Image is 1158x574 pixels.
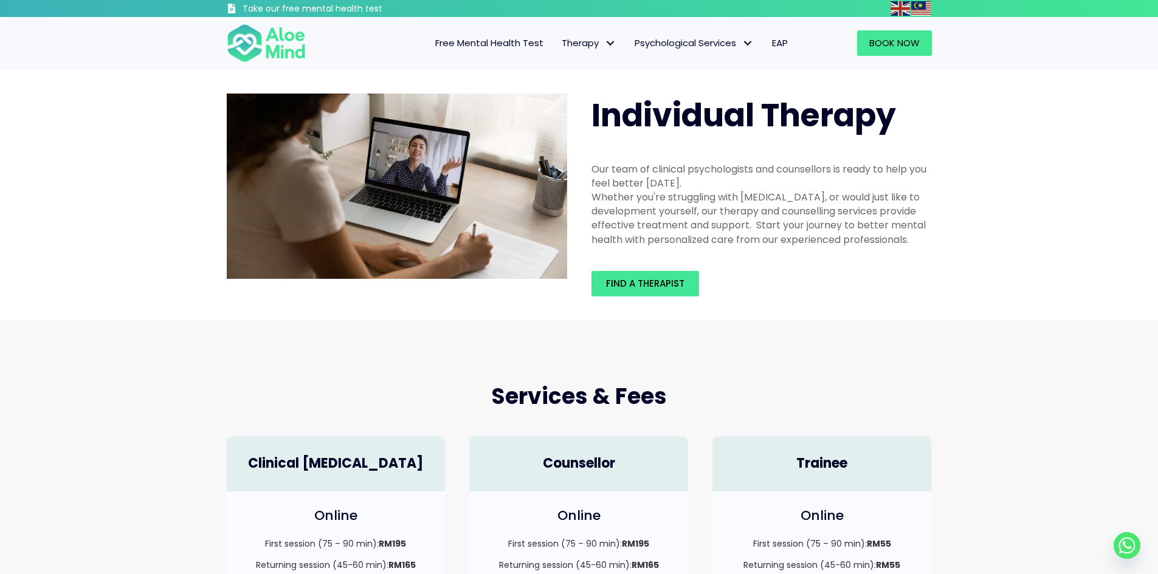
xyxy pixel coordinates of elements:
[632,559,659,571] strong: RM165
[562,36,616,49] span: Therapy
[606,277,684,290] span: Find a therapist
[481,538,676,550] p: First session (75 – 90 min):
[239,454,433,473] h4: Clinical [MEDICAL_DATA]
[763,30,797,56] a: EAP
[635,36,754,49] span: Psychological Services
[591,271,699,296] a: Find a therapist
[481,507,676,525] h4: Online
[591,162,932,190] div: Our team of clinical psychologists and counsellors is ready to help you feel better [DATE].
[239,507,433,525] h4: Online
[227,3,447,17] a: Take our free mental health test
[602,35,619,52] span: Therapy: submenu
[867,538,891,550] strong: RM55
[1114,532,1140,559] a: Whatsapp
[591,93,896,137] span: Individual Therapy
[227,94,567,279] img: Therapy online individual
[388,559,416,571] strong: RM165
[239,538,433,550] p: First session (75 – 90 min):
[591,190,932,247] div: Whether you're struggling with [MEDICAL_DATA], or would just like to development yourself, our th...
[725,559,919,571] p: Returning session (45-60 min):
[426,30,553,56] a: Free Mental Health Test
[911,1,932,15] a: Malay
[891,1,911,15] a: English
[626,30,763,56] a: Psychological ServicesPsychological Services: submenu
[243,3,447,15] h3: Take our free mental health test
[772,36,788,49] span: EAP
[857,30,932,56] a: Book Now
[435,36,543,49] span: Free Mental Health Test
[491,381,667,412] span: Services & Fees
[725,507,919,525] h4: Online
[553,30,626,56] a: TherapyTherapy: submenu
[481,454,676,473] h4: Counsellor
[876,559,900,571] strong: RM55
[739,35,757,52] span: Psychological Services: submenu
[869,36,920,49] span: Book Now
[227,23,306,63] img: Aloe mind Logo
[481,559,676,571] p: Returning session (45-60 min):
[725,454,919,473] h4: Trainee
[911,1,931,16] img: ms
[891,1,910,16] img: en
[379,538,406,550] strong: RM195
[725,538,919,550] p: First session (75 – 90 min):
[622,538,649,550] strong: RM195
[322,30,797,56] nav: Menu
[239,559,433,571] p: Returning session (45-60 min):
